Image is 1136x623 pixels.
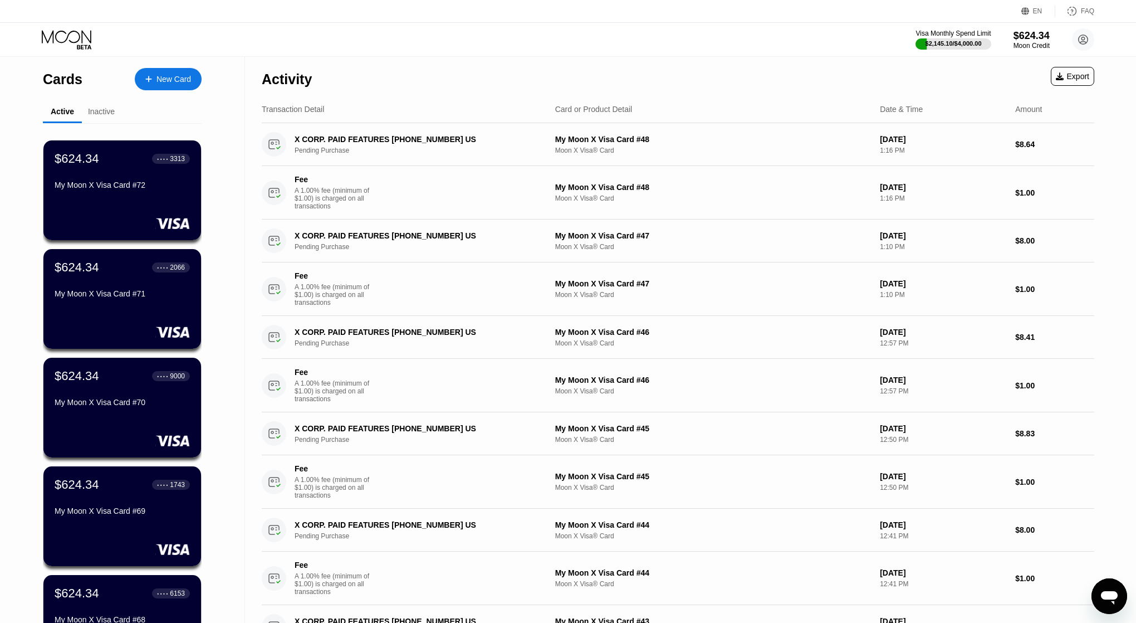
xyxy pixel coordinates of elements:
div: My Moon X Visa Card #48 [555,135,871,144]
div: 12:50 PM [880,436,1006,444]
div: My Moon X Visa Card #44 [555,568,871,577]
div: X CORP. PAID FEATURES [PHONE_NUMBER] US [295,424,532,433]
div: Export [1056,72,1089,81]
div: FeeA 1.00% fee (minimum of $1.00) is charged on all transactionsMy Moon X Visa Card #46Moon X Vis... [262,359,1094,412]
div: 12:41 PM [880,532,1006,540]
div: Visa Monthly Spend Limit [915,30,991,37]
div: FeeA 1.00% fee (minimum of $1.00) is charged on all transactionsMy Moon X Visa Card #47Moon X Vis... [262,262,1094,316]
div: $8.41 [1015,333,1094,342]
div: $624.34 [55,260,99,275]
div: ● ● ● ● [157,592,168,595]
div: Fee [295,368,373,377]
div: X CORP. PAID FEATURES [PHONE_NUMBER] USPending PurchaseMy Moon X Visa Card #46Moon X Visa® Card[D... [262,316,1094,359]
div: FeeA 1.00% fee (minimum of $1.00) is charged on all transactionsMy Moon X Visa Card #48Moon X Vis... [262,166,1094,220]
div: $624.34 [1013,30,1050,42]
div: A 1.00% fee (minimum of $1.00) is charged on all transactions [295,283,378,306]
div: $624.34● ● ● ●9000My Moon X Visa Card #70 [43,358,201,457]
div: My Moon X Visa Card #70 [55,398,190,407]
div: 1:10 PM [880,243,1006,251]
div: My Moon X Visa Card #47 [555,279,871,288]
div: My Moon X Visa Card #48 [555,183,871,192]
div: Visa Monthly Spend Limit$2,145.10/$4,000.00 [915,30,991,50]
div: A 1.00% fee (minimum of $1.00) is charged on all transactions [295,572,378,596]
div: Pending Purchase [295,532,551,540]
div: [DATE] [880,135,1006,144]
div: Pending Purchase [295,436,551,444]
div: Moon Credit [1013,42,1050,50]
div: Moon X Visa® Card [555,484,871,491]
div: $1.00 [1015,574,1094,583]
div: X CORP. PAID FEATURES [PHONE_NUMBER] USPending PurchaseMy Moon X Visa Card #45Moon X Visa® Card[D... [262,412,1094,455]
div: $1.00 [1015,285,1094,294]
div: [DATE] [880,568,1006,577]
div: $8.64 [1015,140,1094,149]
div: Moon X Visa® Card [555,243,871,251]
div: 1:16 PM [880,147,1006,154]
div: Transaction Detail [262,105,324,114]
div: $8.00 [1015,236,1094,245]
div: Fee [295,464,373,473]
div: [DATE] [880,376,1006,384]
div: $624.34Moon Credit [1013,30,1050,50]
div: Moon X Visa® Card [555,147,871,154]
div: $624.34 [55,586,99,601]
div: [DATE] [880,520,1006,529]
div: My Moon X Visa Card #47 [555,231,871,240]
div: A 1.00% fee (minimum of $1.00) is charged on all transactions [295,476,378,499]
div: Card or Product Detail [555,105,633,114]
div: Moon X Visa® Card [555,291,871,299]
div: 1:10 PM [880,291,1006,299]
iframe: Button to launch messaging window [1091,578,1127,614]
div: 12:50 PM [880,484,1006,491]
div: Pending Purchase [295,339,551,347]
div: X CORP. PAID FEATURES [PHONE_NUMBER] US [295,231,532,240]
div: $624.34● ● ● ●1743My Moon X Visa Card #69 [43,466,201,566]
div: X CORP. PAID FEATURES [PHONE_NUMBER] USPending PurchaseMy Moon X Visa Card #44Moon X Visa® Card[D... [262,509,1094,552]
div: X CORP. PAID FEATURES [PHONE_NUMBER] US [295,328,532,337]
div: My Moon X Visa Card #72 [55,181,190,189]
div: Cards [43,71,82,87]
div: Moon X Visa® Card [555,532,871,540]
div: [DATE] [880,424,1006,433]
div: Moon X Visa® Card [555,387,871,395]
div: 2066 [170,264,185,271]
div: Inactive [88,107,115,116]
div: $2,145.10 / $4,000.00 [926,40,982,47]
div: Moon X Visa® Card [555,436,871,444]
div: X CORP. PAID FEATURES [PHONE_NUMBER] USPending PurchaseMy Moon X Visa Card #48Moon X Visa® Card[D... [262,123,1094,166]
div: Export [1051,67,1094,86]
div: FeeA 1.00% fee (minimum of $1.00) is charged on all transactionsMy Moon X Visa Card #45Moon X Vis... [262,455,1094,509]
div: ● ● ● ● [157,483,168,486]
div: [DATE] [880,183,1006,192]
div: $624.34● ● ● ●2066My Moon X Visa Card #71 [43,249,201,349]
div: $624.34 [55,478,99,492]
div: $1.00 [1015,188,1094,197]
div: Activity [262,71,312,87]
div: My Moon X Visa Card #44 [555,520,871,529]
div: $8.00 [1015,525,1094,534]
div: 3313 [170,155,185,163]
div: Pending Purchase [295,243,551,251]
div: $624.34 [55,152,99,166]
div: Pending Purchase [295,147,551,154]
div: My Moon X Visa Card #46 [555,376,871,384]
div: My Moon X Visa Card #45 [555,424,871,433]
div: Date & Time [880,105,923,114]
div: New Card [156,75,191,84]
div: $1.00 [1015,381,1094,390]
div: Moon X Visa® Card [555,580,871,588]
div: New Card [135,68,202,90]
div: FAQ [1055,6,1094,17]
div: [DATE] [880,231,1006,240]
div: X CORP. PAID FEATURES [PHONE_NUMBER] USPending PurchaseMy Moon X Visa Card #47Moon X Visa® Card[D... [262,220,1094,262]
div: 1743 [170,481,185,489]
div: 9000 [170,372,185,380]
div: Fee [295,175,373,184]
div: [DATE] [880,472,1006,481]
div: $8.83 [1015,429,1094,438]
div: My Moon X Visa Card #45 [555,472,871,481]
div: 6153 [170,590,185,597]
div: X CORP. PAID FEATURES [PHONE_NUMBER] US [295,520,532,529]
div: FeeA 1.00% fee (minimum of $1.00) is charged on all transactionsMy Moon X Visa Card #44Moon X Vis... [262,552,1094,605]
